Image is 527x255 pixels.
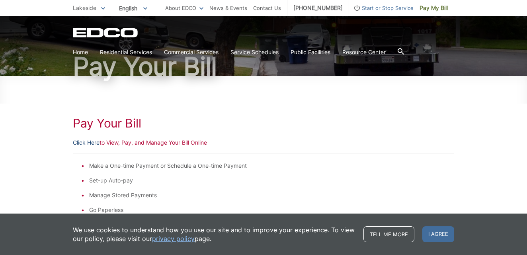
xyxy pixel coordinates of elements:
a: Public Facilities [291,48,330,57]
a: Service Schedules [230,48,279,57]
a: News & Events [209,4,247,12]
li: Manage Stored Payments [89,191,446,200]
a: Home [73,48,88,57]
a: About EDCO [165,4,203,12]
li: Set-up Auto-pay [89,176,446,185]
a: privacy policy [152,234,195,243]
h1: Pay Your Bill [73,54,454,79]
a: Residential Services [100,48,152,57]
li: Make a One-time Payment or Schedule a One-time Payment [89,161,446,170]
li: Go Paperless [89,206,446,214]
a: Tell me more [363,226,414,242]
a: Contact Us [253,4,281,12]
span: English [113,2,153,15]
a: EDCD logo. Return to the homepage. [73,28,139,37]
span: Lakeside [73,4,96,11]
p: We use cookies to understand how you use our site and to improve your experience. To view our pol... [73,226,355,243]
span: I agree [422,226,454,242]
p: to View, Pay, and Manage Your Bill Online [73,138,454,147]
h1: Pay Your Bill [73,116,454,130]
span: Pay My Bill [420,4,448,12]
a: Resource Center [342,48,386,57]
a: Commercial Services [164,48,219,57]
a: Click Here [73,138,100,147]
